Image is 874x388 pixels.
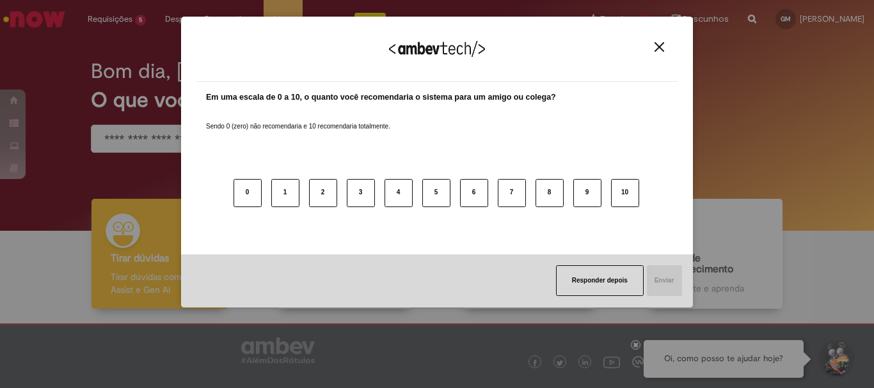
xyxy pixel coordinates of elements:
[498,179,526,207] button: 7
[422,179,450,207] button: 5
[573,179,601,207] button: 9
[347,179,375,207] button: 3
[655,42,664,52] img: Close
[206,91,556,104] label: Em uma escala de 0 a 10, o quanto você recomendaria o sistema para um amigo ou colega?
[271,179,299,207] button: 1
[611,179,639,207] button: 10
[389,41,485,57] img: Logo Ambevtech
[460,179,488,207] button: 6
[536,179,564,207] button: 8
[206,107,390,131] label: Sendo 0 (zero) não recomendaria e 10 recomendaria totalmente.
[556,265,644,296] button: Responder depois
[309,179,337,207] button: 2
[651,42,668,52] button: Close
[385,179,413,207] button: 4
[234,179,262,207] button: 0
